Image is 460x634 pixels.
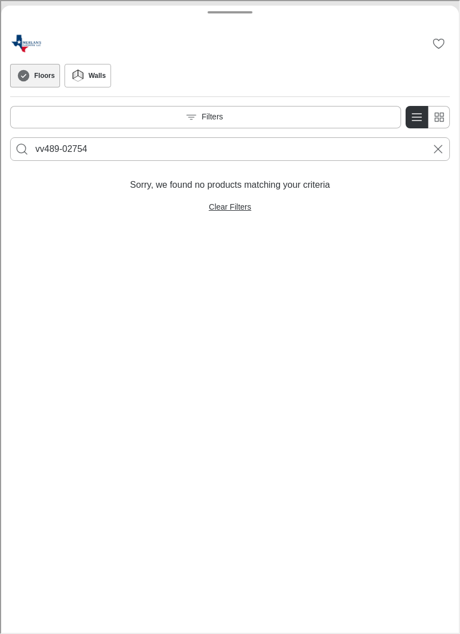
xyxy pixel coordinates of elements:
button: Switch to detail view [404,105,427,127]
h6: Floors [33,70,54,80]
p: Clear Filters [208,201,250,212]
div: Product List Mode Selector [404,105,449,127]
button: Switch to simple view [426,105,449,127]
button: Open the filters menu [9,105,400,127]
button: Search for products [10,137,32,159]
button: Floors [9,63,59,86]
img: Logo representing Merlan's Flooring LLC. [9,31,43,54]
input: Enter products to search for [34,139,424,157]
p: Filters [200,110,222,122]
h6: Walls [88,70,105,80]
button: No favorites [426,31,449,54]
button: Cancel search [426,137,448,159]
a: Go to Merlan's Flooring LLC's website. [9,31,43,54]
button: Walls [63,63,110,86]
button: Clear Filters [199,195,259,217]
p: Sorry, we found no products matching your criteria [129,178,329,190]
